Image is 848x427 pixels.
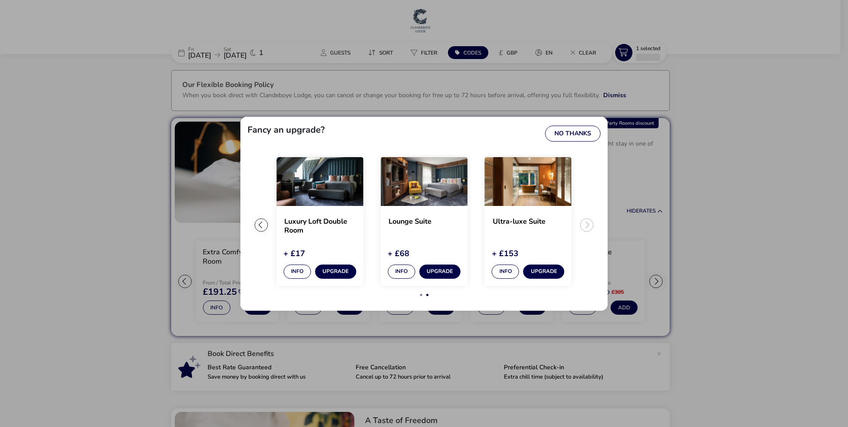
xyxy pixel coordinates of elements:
div: upgrades-settings [240,117,608,311]
button: No Thanks [545,126,601,142]
h2: Lounge Suite [389,217,459,234]
button: Info [283,265,311,279]
button: Upgrade [419,265,460,279]
h2: Ultra-luxe Suite [493,217,564,234]
div: + £153 [492,249,565,257]
button: Upgrade [315,265,356,279]
div: + £17 [283,249,356,257]
h2: Luxury Loft Double Room [284,217,355,234]
h2: Fancy an upgrade? [247,126,325,134]
div: + £68 [388,249,460,257]
swiper-slide: 3 / 4 [372,157,476,286]
button: Upgrade [523,265,565,279]
swiper-slide: 4 / 4 [476,157,580,286]
swiper-slide: 2 / 4 [268,157,372,286]
button: Info [492,265,519,279]
button: Info [388,265,415,279]
div: extra-settings [240,117,608,311]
